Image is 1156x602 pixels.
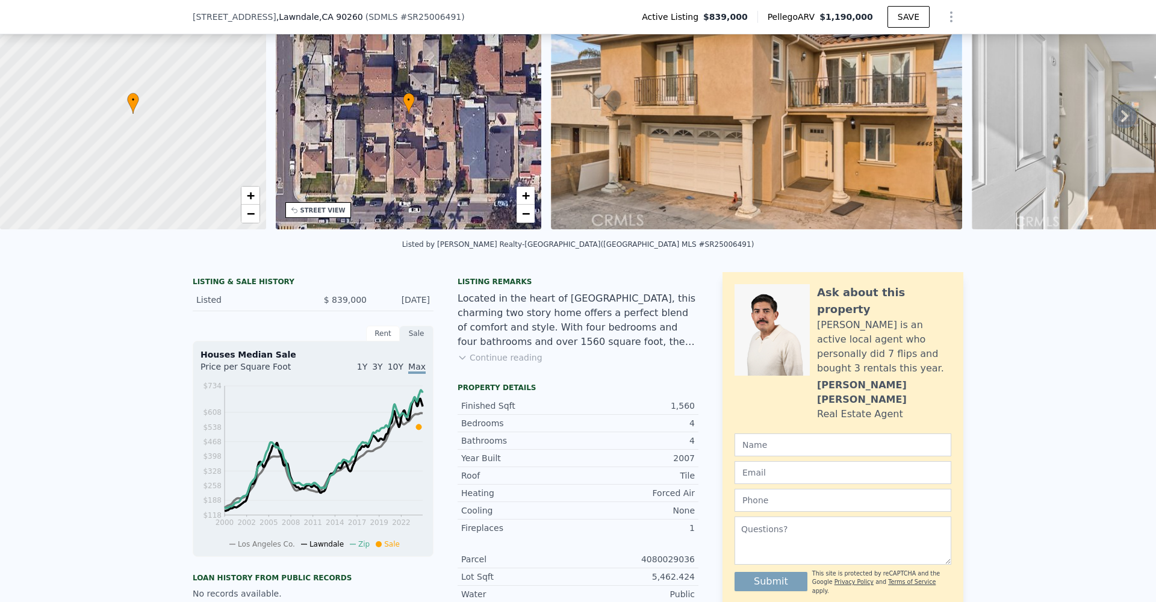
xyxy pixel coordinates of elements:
div: Real Estate Agent [817,407,903,421]
div: • [403,93,415,114]
tspan: 2014 [326,518,344,527]
div: STREET VIEW [300,206,346,215]
div: Fireplaces [461,522,578,534]
div: Listed [196,294,303,306]
div: Rent [366,326,400,341]
span: $ 839,000 [324,295,367,305]
span: 3Y [372,362,382,371]
div: Finished Sqft [461,400,578,412]
tspan: $608 [203,408,222,417]
div: Listing remarks [458,277,698,287]
span: # SR25006491 [400,12,462,22]
a: Zoom out [241,205,259,223]
span: $839,000 [703,11,748,23]
div: • [127,93,139,114]
span: $1,190,000 [819,12,873,22]
span: SDMLS [368,12,397,22]
div: Listed by [PERSON_NAME] Realty-[GEOGRAPHIC_DATA] ([GEOGRAPHIC_DATA] MLS #SR25006491) [402,240,754,249]
tspan: $118 [203,511,222,520]
div: Roof [461,470,578,482]
a: Zoom in [241,187,259,205]
div: Public [578,588,695,600]
div: This site is protected by reCAPTCHA and the Google and apply. [812,569,951,595]
div: 1,560 [578,400,695,412]
button: SAVE [887,6,930,28]
div: Price per Square Foot [200,361,313,380]
span: + [246,188,254,203]
div: Year Built [461,452,578,464]
div: [PERSON_NAME] [PERSON_NAME] [817,378,951,407]
div: [PERSON_NAME] is an active local agent who personally did 7 flips and bought 3 rentals this year. [817,318,951,376]
div: Houses Median Sale [200,349,426,361]
tspan: 2011 [303,518,322,527]
div: No records available. [193,588,433,600]
tspan: 2019 [370,518,388,527]
a: Zoom in [517,187,535,205]
span: , CA 90260 [319,12,363,22]
span: Zip [358,540,370,548]
tspan: $468 [203,438,222,446]
div: Sale [400,326,433,341]
span: [STREET_ADDRESS] [193,11,276,23]
div: Ask about this property [817,284,951,318]
span: • [127,95,139,105]
button: Submit [735,572,807,591]
div: 2007 [578,452,695,464]
div: 4 [578,435,695,447]
span: 1Y [357,362,367,371]
span: Active Listing [642,11,703,23]
tspan: 2005 [259,518,278,527]
div: Cooling [461,504,578,517]
span: • [403,95,415,105]
span: − [246,206,254,221]
tspan: $538 [203,423,222,432]
div: Property details [458,383,698,393]
div: [DATE] [376,294,430,306]
span: , Lawndale [276,11,363,23]
div: LISTING & SALE HISTORY [193,277,433,289]
div: 1 [578,522,695,534]
button: Show Options [939,5,963,29]
span: 10Y [388,362,403,371]
div: Located in the heart of [GEOGRAPHIC_DATA], this charming two story home offers a perfect blend of... [458,291,698,349]
tspan: 2000 [216,518,234,527]
div: None [578,504,695,517]
div: Parcel [461,553,578,565]
tspan: $258 [203,482,222,490]
a: Privacy Policy [834,579,874,585]
div: Bedrooms [461,417,578,429]
div: Loan history from public records [193,573,433,583]
tspan: 2008 [282,518,300,527]
div: Bathrooms [461,435,578,447]
span: Pellego ARV [768,11,820,23]
tspan: 2002 [237,518,256,527]
input: Phone [735,489,951,512]
tspan: $398 [203,452,222,461]
span: Sale [384,540,400,548]
div: 4 [578,417,695,429]
input: Name [735,433,951,456]
div: ( ) [365,11,465,23]
span: Lawndale [309,540,344,548]
button: Continue reading [458,352,542,364]
div: 4080029036 [578,553,695,565]
tspan: 2022 [392,518,411,527]
span: Los Angeles Co. [238,540,295,548]
tspan: $188 [203,496,222,504]
a: Terms of Service [888,579,936,585]
span: − [522,206,530,221]
div: Forced Air [578,487,695,499]
input: Email [735,461,951,484]
span: Max [408,362,426,374]
div: Lot Sqft [461,571,578,583]
div: Tile [578,470,695,482]
div: Heating [461,487,578,499]
span: + [522,188,530,203]
tspan: 2017 [348,518,367,527]
tspan: $328 [203,467,222,476]
a: Zoom out [517,205,535,223]
div: Water [461,588,578,600]
div: 5,462.424 [578,571,695,583]
tspan: $734 [203,382,222,390]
